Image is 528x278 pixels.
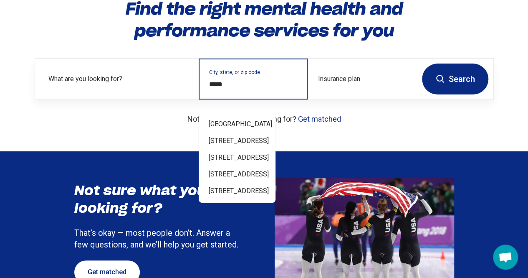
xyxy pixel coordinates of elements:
[199,183,275,199] div: [STREET_ADDRESS]
[35,113,494,125] p: Not sure what you’re looking for?
[493,245,518,270] div: Open chat
[199,166,275,183] div: [STREET_ADDRESS]
[199,133,275,149] div: [STREET_ADDRESS]
[48,74,189,84] label: What are you looking for?
[422,64,488,94] button: Search
[74,182,241,217] h3: Not sure what you’re looking for?
[74,227,241,250] p: That’s okay — most people don’t. Answer a few questions, and we’ll help you get started.
[199,116,275,133] div: [GEOGRAPHIC_DATA]
[199,112,275,203] div: Suggestions
[199,149,275,166] div: [STREET_ADDRESS]
[298,115,341,123] a: Get matched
